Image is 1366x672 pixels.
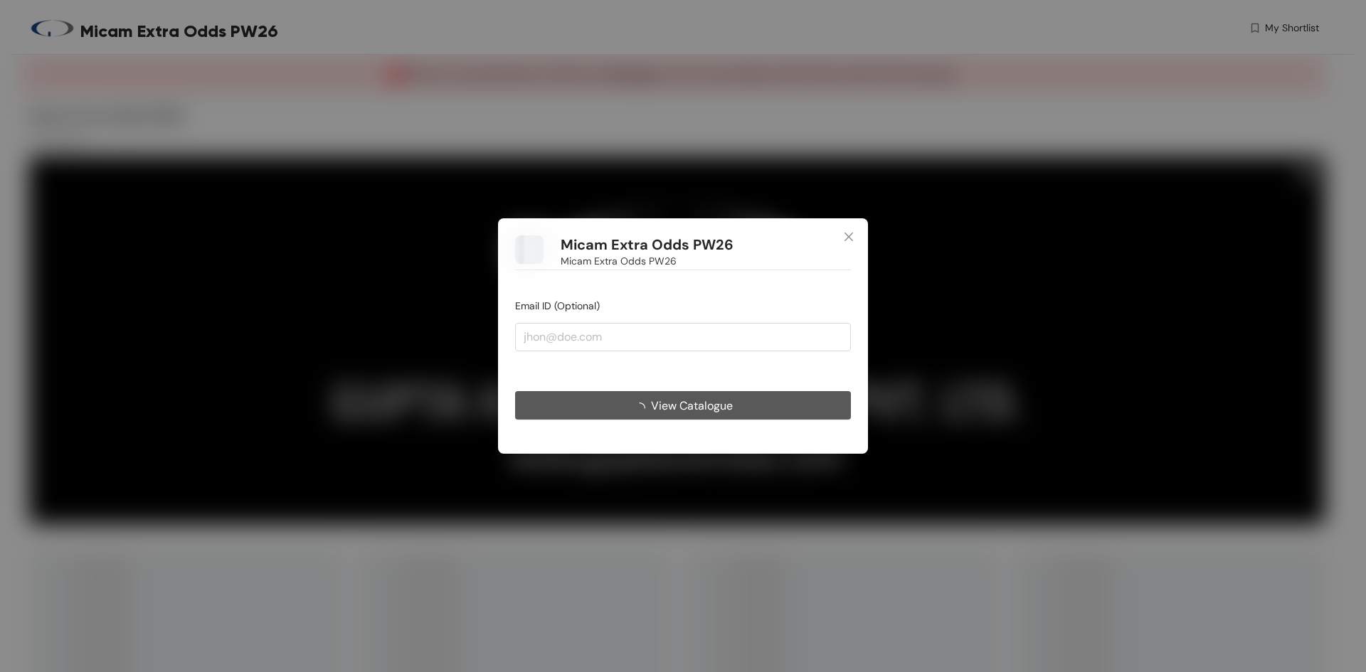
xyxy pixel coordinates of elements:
[561,236,734,254] h1: Micam Extra Odds PW26
[634,402,651,413] span: loading
[843,231,854,242] span: close
[515,299,600,312] span: Email ID (Optional)
[561,253,677,269] span: Micam Extra Odds PW26
[515,323,851,351] input: jhon@doe.com
[651,396,733,414] span: View Catalogue
[515,235,544,264] img: Buyer Portal
[515,391,851,420] button: View Catalogue
[830,218,868,257] button: Close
